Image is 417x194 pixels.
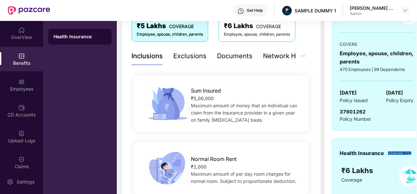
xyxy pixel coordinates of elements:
[18,79,25,85] img: svg+xml;base64,PHN2ZyBpZD0iRW1wbG95ZWVzIiB4bWxucz0iaHR0cDovL3d3dy53My5vcmcvMjAwMC9zdmciIHdpZHRoPS...
[388,151,411,155] img: insurerLogo
[191,103,297,123] span: Maximum amount of money that an individual can claim from the insurance provider in a given year ...
[340,116,371,122] span: Policy Number
[247,8,263,13] div: Get Help
[18,130,25,137] img: svg+xml;base64,PHN2ZyBpZD0iVXBsb2FkX0xvZ3MiIGRhdGEtbmFtZT0iVXBsb2FkIExvZ3MiIHhtbG5zPSJodHRwOi8vd3...
[341,166,375,175] span: ₹6 Lakhs
[137,21,203,31] div: ₹5 Lakhs
[18,104,25,111] img: svg+xml;base64,PHN2ZyBpZD0iQ0RfQWNjb3VudHMiIGRhdGEtbmFtZT0iQ0QgQWNjb3VudHMiIHhtbG5zPSJodHRwOi8vd3...
[191,95,301,102] div: ₹5,00,000
[137,31,203,38] div: Employee, spouse, children, parents
[217,51,253,61] div: Documents
[142,150,194,187] img: icon
[340,97,368,104] span: Policy Issued
[256,24,281,29] span: COVERAGE
[18,53,25,59] img: svg+xml;base64,PHN2ZyBpZD0iQmVuZWZpdHMiIHhtbG5zPSJodHRwOi8vd3d3LnczLm9yZy8yMDAwL3N2ZyIgd2lkdGg9Ij...
[341,177,362,183] span: Coverage
[340,109,366,115] span: 37601262
[8,6,50,15] img: New Pazcare Logo
[340,66,413,73] div: 470 Employees | 99 Dependents
[263,51,320,61] div: Network Hospitals
[301,54,306,58] span: ellipsis
[224,21,290,31] div: ₹6 Lakhs
[403,8,408,13] img: svg+xml;base64,PHN2ZyBpZD0iRHJvcGRvd24tMzJ4MzIiIHhtbG5zPSJodHRwOi8vd3d3LnczLm9yZy8yMDAwL3N2ZyIgd2...
[350,11,395,16] div: Admin
[15,179,36,185] div: Settings
[386,97,413,104] span: Policy Expiry
[386,89,403,97] span: [DATE]
[173,51,207,61] div: Exclusions
[340,49,413,66] div: Employee, spouse, children, parents
[54,33,106,40] div: Health Insurance
[131,51,163,61] div: Inclusions
[296,47,311,65] button: ellipsis
[7,179,13,185] img: svg+xml;base64,PHN2ZyBpZD0iU2V0dGluZy0yMHgyMCIgeG1sbnM9Imh0dHA6Ly93d3cudzMub3JnLzIwMDAvc3ZnIiB3aW...
[18,156,25,163] img: svg+xml;base64,PHN2ZyBpZD0iQ2xhaW0iIHhtbG5zPSJodHRwOi8vd3d3LnczLm9yZy8yMDAwL3N2ZyIgd2lkdGg9IjIwIi...
[169,24,194,29] span: COVERAGE
[282,6,292,15] img: Pazcare_Alternative_logo-01-01.png
[18,27,25,33] img: svg+xml;base64,PHN2ZyBpZD0iSG9tZSIgeG1sbnM9Imh0dHA6Ly93d3cudzMub3JnLzIwMDAvc3ZnIiB3aWR0aD0iMjAiIG...
[191,163,301,170] div: ₹1,000
[340,41,413,47] div: COVERS
[238,8,244,14] img: svg+xml;base64,PHN2ZyBpZD0iSGVscC0zMngzMiIgeG1sbnM9Imh0dHA6Ly93d3cudzMub3JnLzIwMDAvc3ZnIiB3aWR0aD...
[142,85,194,122] img: icon
[350,5,395,11] div: [PERSON_NAME] K S
[191,171,296,184] span: Maximum amount of per day room charges for normal room. Subject to proportionate deduction.
[224,31,290,38] div: Employee, spouse, children, parents
[191,87,221,95] span: Sum Insured
[340,89,357,97] span: [DATE]
[191,155,237,163] span: Normal Room Rent
[295,8,336,14] div: SAMPLE DUMMY 1
[340,149,384,157] div: Health Insurance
